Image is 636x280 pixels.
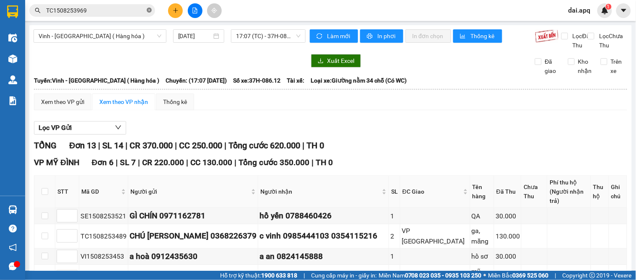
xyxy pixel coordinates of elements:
div: 30.000 [496,211,520,221]
span: Người nhận [260,187,380,196]
div: hồ yến 0788460426 [260,210,387,222]
th: Chưa Thu [522,176,548,208]
span: bar-chart [460,33,467,40]
img: warehouse-icon [8,54,17,63]
div: c vinh 0985444103 0354115216 [260,230,387,242]
img: logo [4,45,19,87]
span: file-add [192,8,198,13]
strong: 0369 525 060 [513,272,549,279]
span: | [224,140,226,150]
div: TC1508253489 [80,231,127,241]
div: 1 [390,251,399,262]
span: question-circle [9,225,17,233]
input: 15/08/2025 [178,31,212,41]
span: | [138,158,140,167]
span: Người gửi [130,187,249,196]
strong: 1900 633 818 [261,272,297,279]
span: Số xe: 37H-086.12 [233,76,280,85]
span: | [125,140,127,150]
span: search [35,8,41,13]
span: In phơi [377,31,397,41]
button: downloadXuất Excel [311,54,361,67]
span: | [98,140,100,150]
th: Đã Thu [494,176,522,208]
img: logo-vxr [7,5,18,18]
sup: 1 [606,4,612,10]
span: CC 130.000 [190,158,232,167]
th: Thu hộ [591,176,609,208]
span: 17:07 (TC) - 37H-086.12 [236,30,301,42]
button: printerIn phơi [360,29,403,43]
div: SE1508253521 [80,211,127,221]
span: Đơn 6 [92,158,114,167]
span: Vinh - Hà Nội ( Hàng hóa ) [39,30,161,42]
span: caret-down [620,7,628,14]
span: Hỗ trợ kỹ thuật: [220,271,297,280]
span: close-circle [147,8,152,13]
div: 2 [390,231,399,241]
span: Lọc Đã Thu [569,31,591,50]
div: Xem theo VP gửi [41,97,84,106]
button: syncLàm mới [310,29,358,43]
b: Tuyến: Vinh - [GEOGRAPHIC_DATA] ( Hàng hóa ) [34,77,159,84]
span: down [115,124,122,131]
span: ĐC Giao [402,187,462,196]
span: CR 220.000 [142,158,184,167]
span: aim [211,8,217,13]
th: SL [389,176,400,208]
button: aim [207,3,222,18]
span: message [9,262,17,270]
span: printer [367,33,374,40]
span: Thống kê [470,31,496,41]
button: file-add [188,3,202,18]
span: SL 7 [120,158,136,167]
span: ⚪️ [484,274,486,277]
div: 30.000 [496,251,520,262]
div: a an 0824145888 [260,250,387,263]
span: Miền Bắc [488,271,549,280]
span: CR 370.000 [130,140,173,150]
span: | [312,158,314,167]
span: Loại xe: Giường nằm 34 chỗ (Có WC) [311,76,407,85]
div: VP [GEOGRAPHIC_DATA] [402,226,469,246]
span: TỔNG [34,140,57,150]
span: Tài xế: [287,76,304,85]
img: icon-new-feature [601,7,609,14]
img: 9k= [535,29,559,43]
div: GÌ CHÍN 0971162781 [130,210,257,222]
div: 1 [390,211,399,221]
span: | [304,271,305,280]
img: warehouse-icon [8,34,17,42]
div: a hoà 0912435630 [130,250,257,263]
span: download [318,58,324,65]
td: VI1508253453 [79,249,128,265]
span: Lọc VP Gửi [39,122,72,133]
span: Lọc Chưa Thu [596,31,628,50]
span: sync [317,33,324,40]
div: 130.000 [496,231,520,241]
span: Miền Nam [379,271,482,280]
span: | [234,158,236,167]
div: VI1508253453 [80,251,127,262]
strong: CHUYỂN PHÁT NHANH AN PHÚ QUÝ [23,7,84,34]
th: Ghi chú [609,176,627,208]
span: TH 0 [316,158,333,167]
span: [GEOGRAPHIC_DATA], [GEOGRAPHIC_DATA] ↔ [GEOGRAPHIC_DATA] [21,36,85,64]
span: plus [173,8,179,13]
span: | [302,140,304,150]
div: QA [472,211,493,221]
div: hồ sơ [472,251,493,262]
img: warehouse-icon [8,75,17,84]
button: caret-down [616,3,631,18]
td: TC1508253489 [79,224,128,248]
button: Lọc VP Gửi [34,121,126,135]
span: dai.apq [562,5,597,16]
span: Xuất Excel [327,56,354,65]
span: | [175,140,177,150]
span: VP MỸ ĐÌNH [34,158,79,167]
th: Phí thu hộ (Người nhận trả) [548,176,591,208]
img: warehouse-icon [8,205,17,214]
div: Xem theo VP nhận [99,97,148,106]
button: In đơn chọn [405,29,451,43]
span: CC 250.000 [179,140,222,150]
